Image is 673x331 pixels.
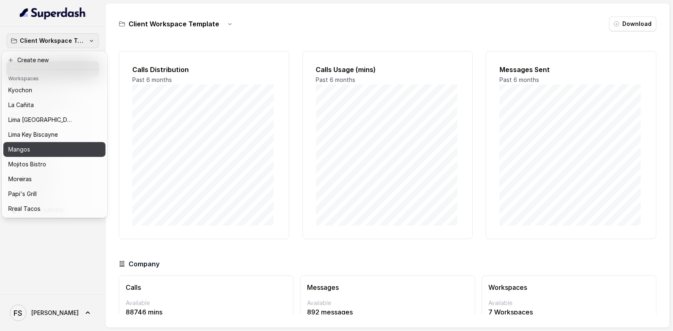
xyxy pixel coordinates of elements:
[2,51,107,218] div: Client Workspace Template
[8,174,32,184] p: Moreiras
[20,36,86,46] p: Client Workspace Template
[8,115,74,125] p: Lima [GEOGRAPHIC_DATA]
[8,189,37,199] p: Papi's Grill
[8,85,32,95] p: Kyochon
[3,53,106,68] button: Create new
[7,33,99,48] button: Client Workspace Template
[8,204,40,214] p: Rreal Tacos
[8,159,46,169] p: Mojitos Bistro
[3,71,106,84] header: Workspaces
[8,100,34,110] p: La Cañita
[8,145,30,154] p: Mangos
[8,130,58,140] p: Lima Key Biscayne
